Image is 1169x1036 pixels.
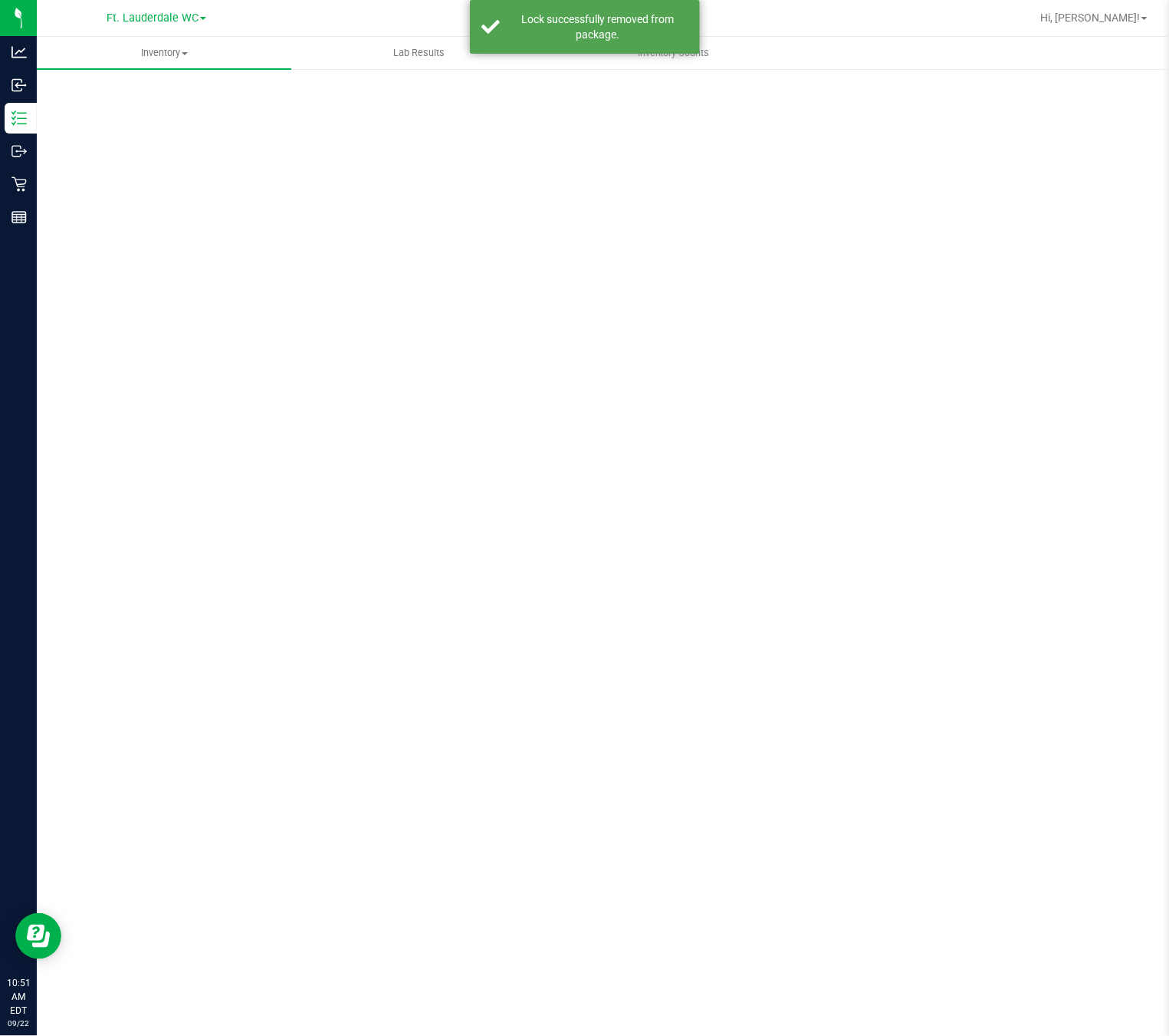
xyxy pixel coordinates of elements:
inline-svg: Reports [11,210,27,225]
inline-svg: Analytics [11,45,27,60]
a: Inventory [37,37,291,69]
inline-svg: Inventory [11,111,27,126]
a: Lab Results [291,37,546,69]
inline-svg: Retail [11,177,27,192]
p: 09/22 [7,1018,30,1029]
inline-svg: Outbound [11,144,27,159]
span: Inventory [37,46,291,60]
iframe: Resource center [15,913,61,959]
span: Hi, [PERSON_NAME]! [1040,12,1140,24]
span: Lab Results [373,46,465,60]
p: 10:51 AM EDT [7,976,30,1018]
span: Ft. Lauderdale WC [107,12,199,25]
div: Lock successfully removed from package. [508,12,688,42]
inline-svg: Inbound [11,78,27,93]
